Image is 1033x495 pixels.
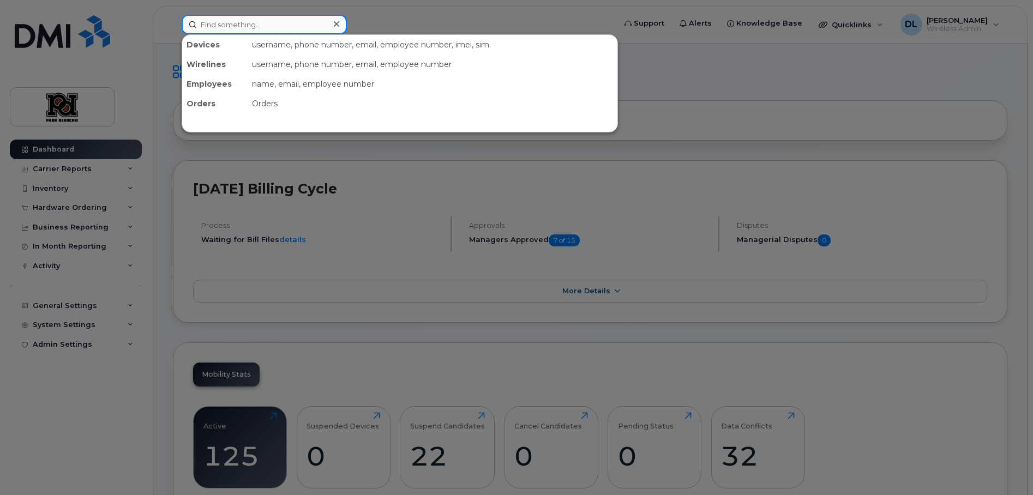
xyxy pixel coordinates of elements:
[248,55,617,74] div: username, phone number, email, employee number
[248,74,617,94] div: name, email, employee number
[248,94,617,113] div: Orders
[182,55,248,74] div: Wirelines
[248,35,617,55] div: username, phone number, email, employee number, imei, sim
[986,448,1025,487] iframe: Messenger Launcher
[182,94,248,113] div: Orders
[182,74,248,94] div: Employees
[182,35,248,55] div: Devices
